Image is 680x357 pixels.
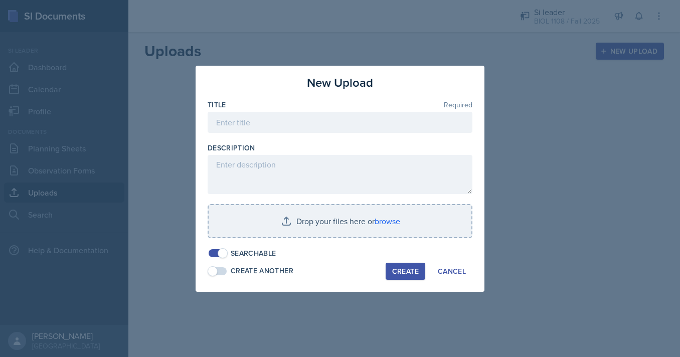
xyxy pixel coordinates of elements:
h3: New Upload [307,74,373,92]
button: Cancel [431,263,472,280]
div: Cancel [438,267,466,275]
input: Enter title [208,112,472,133]
label: Description [208,143,255,153]
div: Create Another [231,266,293,276]
div: Searchable [231,248,276,259]
button: Create [386,263,425,280]
span: Required [444,101,472,108]
label: Title [208,100,226,110]
div: Create [392,267,419,275]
